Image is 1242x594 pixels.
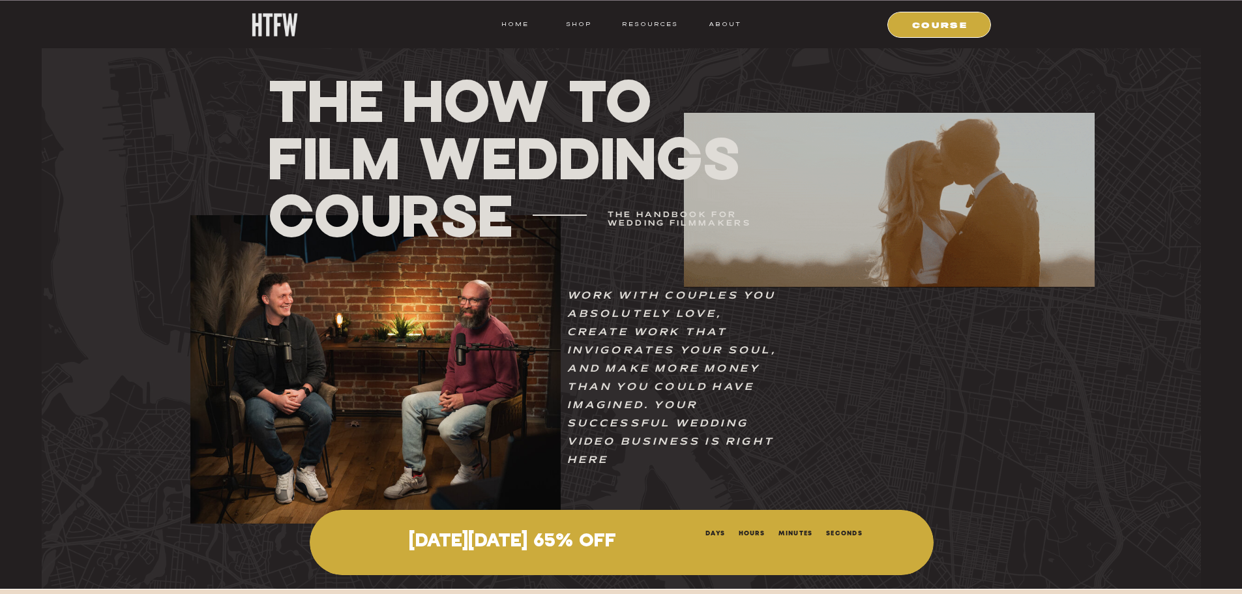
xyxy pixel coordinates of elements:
[268,71,748,244] h1: THE How To Film Weddings Course
[778,527,812,537] li: Minutes
[340,531,686,552] p: [DATE][DATE] 65% OFF
[708,18,741,30] a: ABOUT
[825,527,862,537] li: Seconds
[896,18,984,30] a: COURSE
[617,18,678,30] a: resources
[501,18,529,30] a: HOME
[567,291,777,465] i: Work with couples you absolutely love, create work that invigorates your soul, and make more mone...
[554,18,605,30] a: shop
[738,527,765,537] li: Hours
[705,527,725,537] li: Days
